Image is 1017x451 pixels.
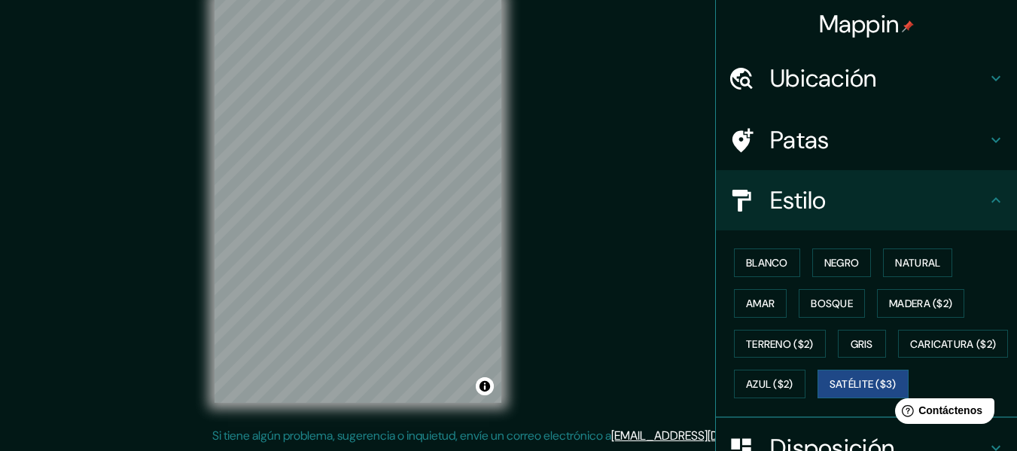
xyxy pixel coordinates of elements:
[812,248,872,277] button: Negro
[746,256,788,270] font: Blanco
[770,124,830,156] font: Patas
[889,297,952,310] font: Madera ($2)
[734,289,787,318] button: Amar
[830,378,897,392] font: Satélite ($3)
[910,337,997,351] font: Caricatura ($2)
[716,48,1017,108] div: Ubicación
[734,248,800,277] button: Blanco
[746,337,814,351] font: Terreno ($2)
[611,428,797,443] a: [EMAIL_ADDRESS][DOMAIN_NAME]
[898,330,1009,358] button: Caricatura ($2)
[716,110,1017,170] div: Patas
[902,20,914,32] img: pin-icon.png
[851,337,873,351] font: Gris
[716,170,1017,230] div: Estilo
[838,330,886,358] button: Gris
[770,62,877,94] font: Ubicación
[476,377,494,395] button: Activar o desactivar atribución
[818,370,909,398] button: Satélite ($3)
[212,428,611,443] font: Si tiene algún problema, sugerencia o inquietud, envíe un correo electrónico a
[734,370,805,398] button: Azul ($2)
[799,289,865,318] button: Bosque
[819,8,900,40] font: Mappin
[877,289,964,318] button: Madera ($2)
[883,248,952,277] button: Natural
[734,330,826,358] button: Terreno ($2)
[883,392,1000,434] iframe: Lanzador de widgets de ayuda
[770,184,827,216] font: Estilo
[746,297,775,310] font: Amar
[746,378,793,392] font: Azul ($2)
[824,256,860,270] font: Negro
[895,256,940,270] font: Natural
[811,297,853,310] font: Bosque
